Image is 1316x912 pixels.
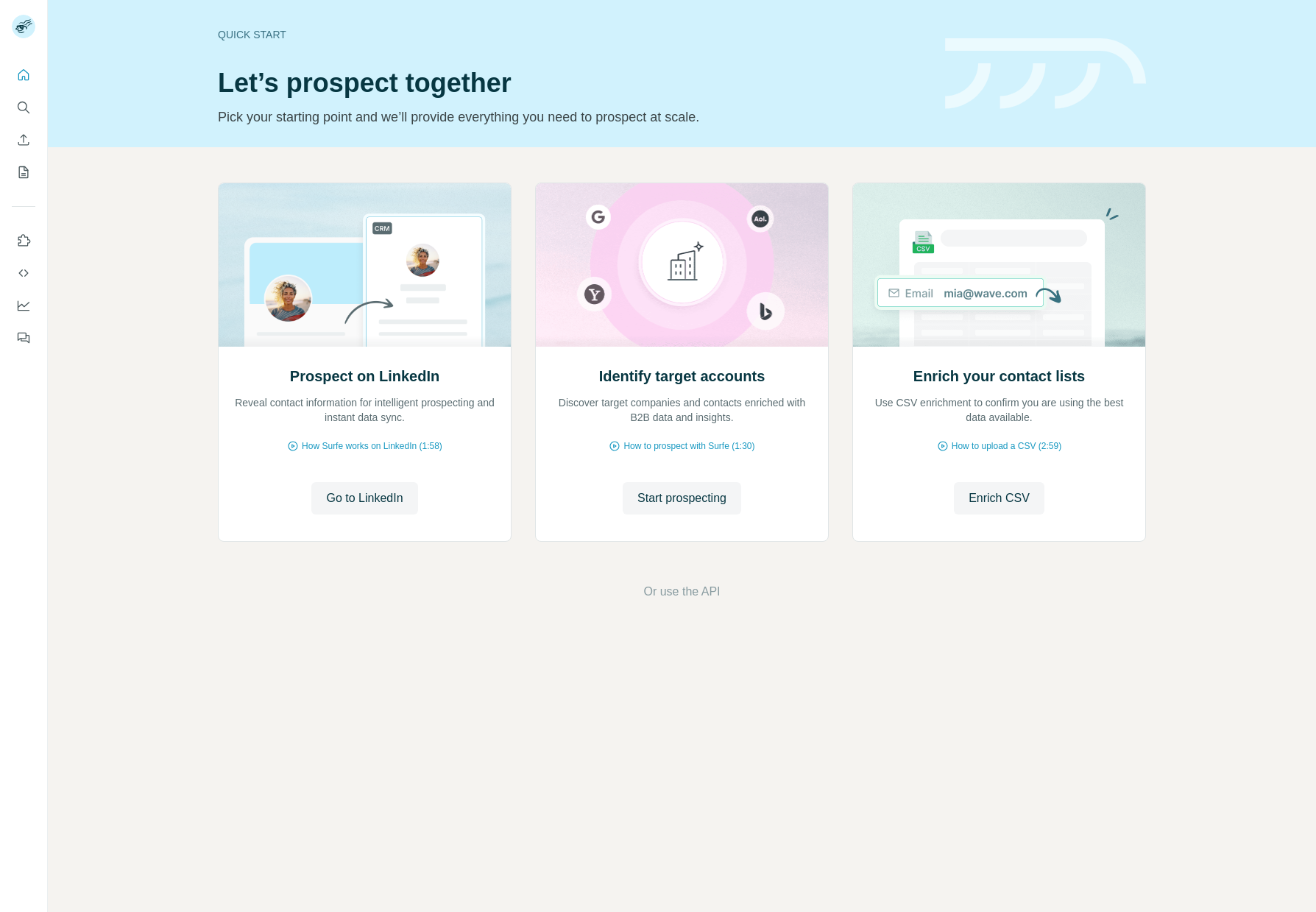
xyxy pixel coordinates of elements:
button: Feedback [12,325,35,351]
button: Dashboard [12,292,35,319]
h1: Let’s prospect together [218,68,927,98]
p: Pick your starting point and we’ll provide everything you need to prospect at scale. [218,107,927,127]
button: Or use the API [643,583,720,601]
div: Quick start [218,27,927,42]
img: Prospect on LinkedIn [218,183,512,347]
p: Use CSV enrichment to confirm you are using the best data available. [868,395,1131,425]
button: Go to LinkedIn [311,482,417,515]
span: How to prospect with Surfe (1:30) [623,439,754,453]
h2: Prospect on LinkedIn [290,366,439,386]
span: Go to LinkedIn [326,489,403,507]
button: Use Surfe API [12,260,35,286]
button: Use Surfe on LinkedIn [12,227,35,254]
img: Enrich your contact lists [852,183,1146,347]
button: Start prospecting [623,482,741,515]
button: My lists [12,159,35,185]
img: banner [945,38,1146,110]
button: Enrich CSV [954,482,1044,515]
h2: Identify target accounts [599,366,765,386]
img: Identify target accounts [535,183,829,347]
span: How to upload a CSV (2:59) [952,439,1061,453]
button: Quick start [12,62,35,88]
span: How Surfe works on LinkedIn (1:58) [302,439,442,453]
p: Reveal contact information for intelligent prospecting and instant data sync. [233,395,496,425]
button: Enrich CSV [12,127,35,153]
span: Enrich CSV [969,489,1030,507]
h2: Enrich your contact lists [913,366,1085,386]
p: Discover target companies and contacts enriched with B2B data and insights. [551,395,813,425]
span: Start prospecting [637,489,726,507]
button: Search [12,94,35,121]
